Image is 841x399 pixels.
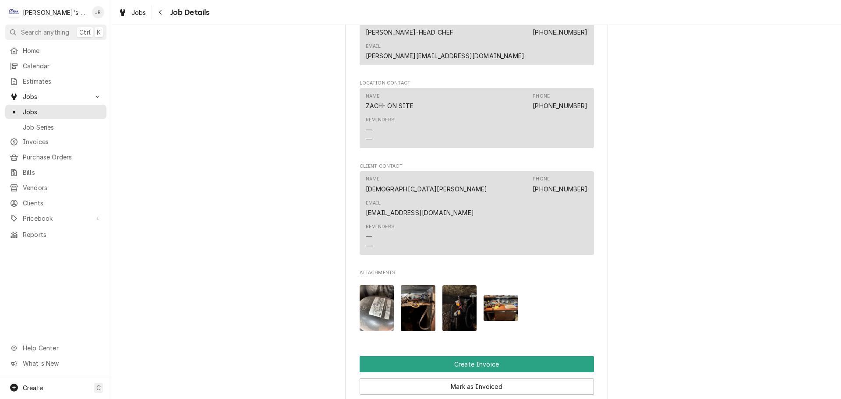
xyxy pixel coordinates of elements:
[360,378,594,395] button: Mark as Invoiced
[21,28,69,37] span: Search anything
[5,150,106,164] a: Purchase Orders
[92,6,104,18] div: Jeff Rue's Avatar
[5,196,106,210] a: Clients
[360,163,594,170] span: Client Contact
[533,19,587,36] div: Phone
[366,101,414,110] div: ZACH- ON SITE
[92,6,104,18] div: JR
[5,211,106,226] a: Go to Pricebook
[442,285,477,331] img: fie3ywR92SB1UNXTgpAn
[360,171,594,259] div: Client Contact List
[360,356,594,372] button: Create Invoice
[23,198,102,208] span: Clients
[168,7,210,18] span: Job Details
[5,120,106,134] a: Job Series
[533,93,587,110] div: Phone
[131,8,146,17] span: Jobs
[5,165,106,180] a: Bills
[360,14,594,65] div: Contact
[533,185,587,193] a: [PHONE_NUMBER]
[366,93,380,100] div: Name
[5,89,106,104] a: Go to Jobs
[533,176,550,183] div: Phone
[23,359,101,368] span: What's New
[366,232,372,241] div: —
[5,25,106,40] button: Search anythingCtrlK
[360,269,594,276] span: Attachments
[360,14,594,69] div: Job Reporter List
[23,107,102,117] span: Jobs
[5,356,106,371] a: Go to What's New
[5,59,106,73] a: Calendar
[5,43,106,58] a: Home
[366,93,414,110] div: Name
[23,168,102,177] span: Bills
[366,241,372,251] div: —
[533,93,550,100] div: Phone
[366,19,454,36] div: Name
[23,230,102,239] span: Reports
[533,28,587,36] a: [PHONE_NUMBER]
[360,163,594,259] div: Client Contact
[360,356,594,372] div: Button Group Row
[23,46,102,55] span: Home
[366,209,474,216] a: [EMAIL_ADDRESS][DOMAIN_NAME]
[23,123,102,132] span: Job Series
[115,5,150,20] a: Jobs
[366,223,395,230] div: Reminders
[366,125,372,134] div: —
[5,180,106,195] a: Vendors
[360,88,594,152] div: Location Contact List
[5,227,106,242] a: Reports
[23,61,102,71] span: Calendar
[366,43,525,60] div: Email
[23,343,101,353] span: Help Center
[23,183,102,192] span: Vendors
[23,214,89,223] span: Pricebook
[366,117,395,124] div: Reminders
[5,74,106,88] a: Estimates
[484,295,518,321] img: X1MwRsWTTJyur4veltNB
[533,176,587,193] div: Phone
[23,8,87,17] div: [PERSON_NAME]'s Refrigeration
[366,200,474,217] div: Email
[360,372,594,395] div: Button Group Row
[5,105,106,119] a: Jobs
[360,88,594,148] div: Contact
[23,384,43,392] span: Create
[360,269,594,338] div: Attachments
[79,28,91,37] span: Ctrl
[366,134,372,144] div: —
[96,383,101,392] span: C
[23,77,102,86] span: Estimates
[366,28,454,37] div: [PERSON_NAME]-HEAD CHEF
[366,43,381,50] div: Email
[5,341,106,355] a: Go to Help Center
[5,134,106,149] a: Invoices
[366,176,380,183] div: Name
[366,176,488,193] div: Name
[533,102,587,109] a: [PHONE_NUMBER]
[401,285,435,331] img: azZb7cL8ReuP9dyr7Z2z
[23,92,89,101] span: Jobs
[366,200,381,207] div: Email
[366,223,395,250] div: Reminders
[8,6,20,18] div: C
[360,6,594,69] div: Job Reporter
[23,137,102,146] span: Invoices
[360,278,594,338] span: Attachments
[360,80,594,152] div: Location Contact
[366,52,525,60] a: [PERSON_NAME][EMAIL_ADDRESS][DOMAIN_NAME]
[366,117,395,143] div: Reminders
[360,171,594,255] div: Contact
[154,5,168,19] button: Navigate back
[360,80,594,87] span: Location Contact
[8,6,20,18] div: Clay's Refrigeration's Avatar
[97,28,101,37] span: K
[23,152,102,162] span: Purchase Orders
[360,285,394,331] img: m8iHZPSNRh2ZtGKSBb2M
[366,184,488,194] div: [DEMOGRAPHIC_DATA][PERSON_NAME]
